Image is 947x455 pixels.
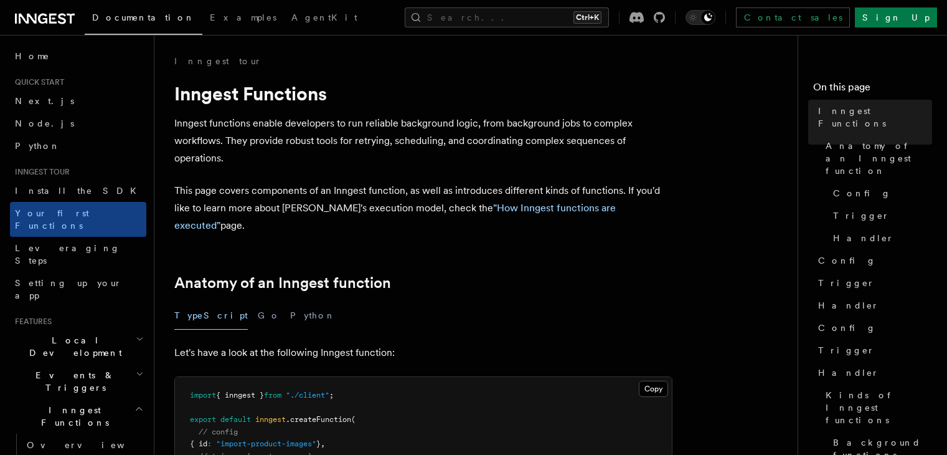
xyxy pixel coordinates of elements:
span: Features [10,317,52,327]
span: : [207,439,212,448]
span: "import-product-images" [216,439,316,448]
a: Trigger [813,339,932,362]
span: inngest [255,415,286,424]
a: Anatomy of an Inngest function [174,274,391,292]
span: Inngest Functions [10,404,134,429]
span: import [190,391,216,400]
a: Next.js [10,90,146,112]
a: Config [828,182,932,204]
button: Events & Triggers [10,364,146,399]
span: { id [190,439,207,448]
span: Trigger [833,209,890,222]
button: TypeScript [174,302,248,330]
a: Your first Functions [10,202,146,237]
span: Trigger [818,277,875,289]
span: .createFunction [286,415,351,424]
span: Quick start [10,77,64,87]
span: , [321,439,325,448]
span: Events & Triggers [10,369,136,394]
span: ; [329,391,334,400]
a: AgentKit [284,4,365,34]
span: Trigger [818,344,875,357]
span: Python [15,141,60,151]
span: Inngest tour [10,167,70,177]
span: Leveraging Steps [15,243,120,266]
a: Anatomy of an Inngest function [821,135,932,182]
span: Config [818,254,876,267]
span: Your first Functions [15,208,89,231]
p: Inngest functions enable developers to run reliable background logic, from background jobs to com... [174,115,672,167]
a: Examples [202,4,284,34]
a: Contact sales [736,7,850,27]
a: Sign Up [855,7,937,27]
span: Config [818,322,876,334]
a: Install the SDK [10,180,146,202]
p: Let's have a look at the following Inngest function: [174,344,672,362]
span: Setting up your app [15,278,122,300]
a: Home [10,45,146,67]
a: Python [10,135,146,157]
a: Inngest tour [174,55,261,67]
span: Home [15,50,50,62]
span: // config [199,428,238,436]
a: Handler [813,294,932,317]
a: Inngest Functions [813,100,932,135]
a: Config [813,249,932,272]
a: Node.js [10,112,146,135]
span: Install the SDK [15,186,144,196]
button: Local Development [10,329,146,364]
span: Node.js [15,118,74,128]
a: Leveraging Steps [10,237,146,272]
span: default [220,415,251,424]
span: Handler [833,232,894,244]
span: AgentKit [291,12,357,22]
button: Inngest Functions [10,399,146,434]
button: Python [290,302,336,330]
span: Config [833,187,891,199]
span: Handler [818,366,879,379]
a: Trigger [828,204,932,227]
a: Handler [813,362,932,384]
p: This page covers components of an Inngest function, as well as introduces different kinds of func... [174,182,672,234]
button: Go [258,302,280,330]
span: Overview [27,440,155,450]
span: } [316,439,321,448]
a: Config [813,317,932,339]
a: Documentation [85,4,202,35]
span: "./client" [286,391,329,400]
button: Copy [639,381,668,397]
span: Local Development [10,334,136,359]
span: Kinds of Inngest functions [826,389,932,426]
h1: Inngest Functions [174,82,672,105]
span: export [190,415,216,424]
span: Documentation [92,12,195,22]
span: from [264,391,281,400]
kbd: Ctrl+K [573,11,601,24]
button: Toggle dark mode [686,10,715,25]
span: { inngest } [216,391,264,400]
a: Handler [828,227,932,249]
span: Inngest Functions [818,105,932,130]
h4: On this page [813,80,932,100]
button: Search...Ctrl+K [405,7,609,27]
span: Anatomy of an Inngest function [826,140,932,177]
a: Kinds of Inngest functions [821,384,932,431]
a: Setting up your app [10,272,146,307]
a: Trigger [813,272,932,294]
span: ( [351,415,356,424]
span: Next.js [15,96,74,106]
span: Examples [210,12,276,22]
span: Handler [818,299,879,312]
